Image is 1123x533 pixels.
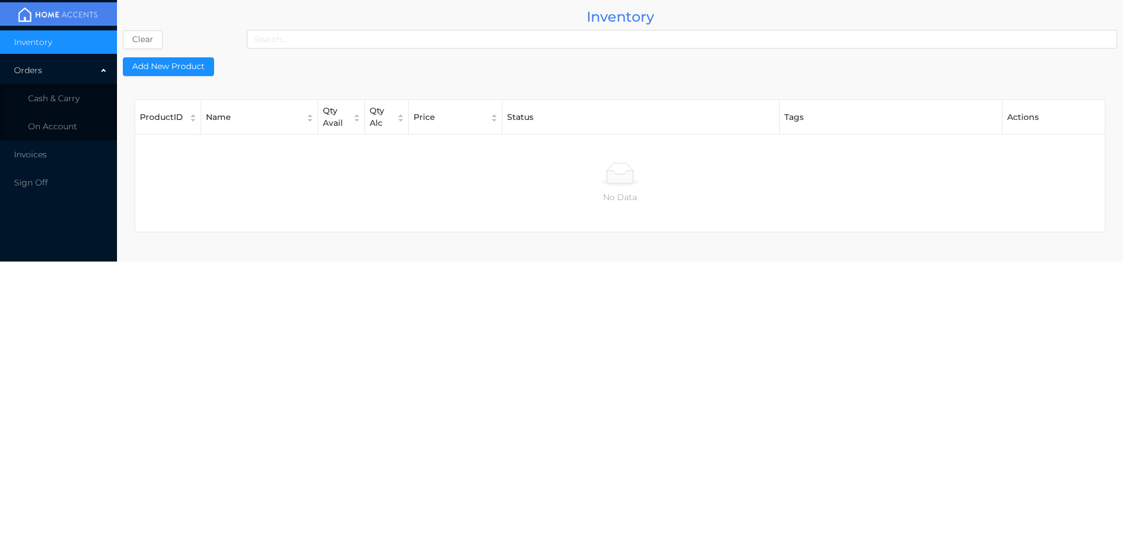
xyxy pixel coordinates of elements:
i: icon: caret-up [491,112,498,115]
div: Inventory [123,6,1117,27]
img: No Data [602,163,638,186]
div: Actions [1007,111,1100,123]
i: icon: caret-up [397,112,405,115]
div: Qty Avail [323,105,347,129]
img: mainBanner [14,6,102,23]
i: icon: caret-down [190,117,197,119]
span: Invoices [14,149,47,160]
div: Status [507,111,774,123]
button: Add New Product [123,57,214,76]
div: Price [414,111,484,123]
div: Sort [490,112,498,122]
i: icon: caret-up [353,112,361,115]
div: ProductID [140,111,183,123]
div: Sort [397,112,405,122]
div: Sort [353,112,361,122]
div: Sort [306,112,314,122]
span: On Account [28,121,77,132]
div: Name [206,111,300,123]
input: Search... [247,30,1117,49]
i: icon: caret-down [353,117,361,119]
i: icon: caret-down [306,117,314,119]
i: icon: caret-up [190,112,197,115]
i: icon: caret-down [397,117,405,119]
div: Tags [784,111,998,123]
div: Qty Alc [370,105,391,129]
span: Cash & Carry [28,93,80,104]
span: Inventory [14,37,52,47]
div: Sort [189,112,197,122]
span: Sign Off [14,177,48,188]
button: Clear [123,30,163,49]
i: icon: caret-down [491,117,498,119]
i: icon: caret-up [306,112,314,115]
p: No Data [144,191,1096,204]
